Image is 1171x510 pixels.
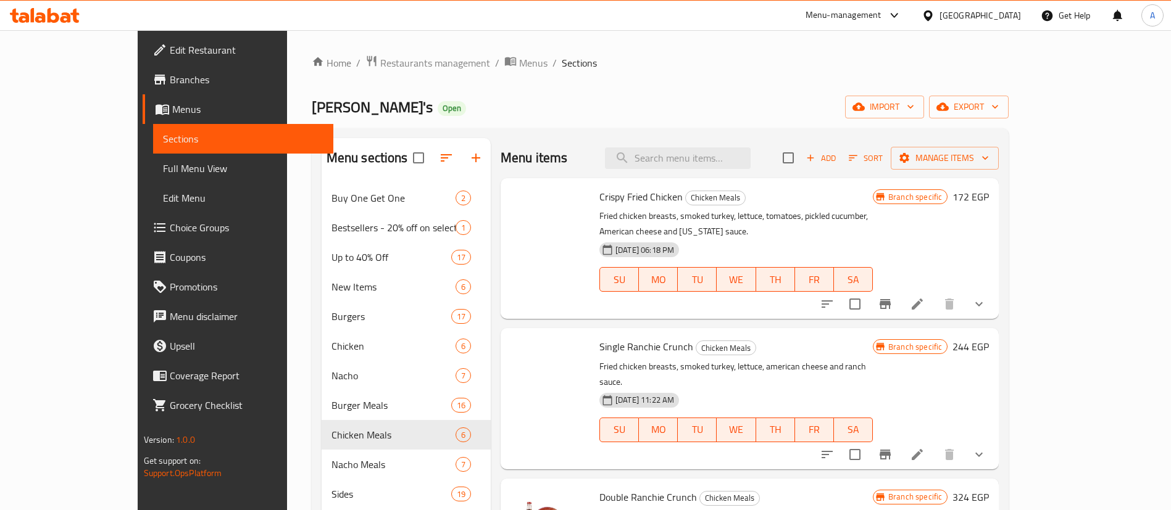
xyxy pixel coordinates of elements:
[842,442,868,467] span: Select to update
[163,161,323,176] span: Full Menu View
[952,338,989,355] h6: 244 EGP
[456,191,471,205] div: items
[456,220,471,235] div: items
[331,427,456,442] span: Chicken Meals
[855,99,914,115] span: import
[562,56,597,70] span: Sections
[456,370,470,382] span: 7
[143,302,333,331] a: Menu disclaimer
[331,191,456,205] div: Buy One Get One
[322,450,491,479] div: Nacho Meals7
[804,151,838,165] span: Add
[322,479,491,509] div: Sides19
[599,417,639,442] button: SU
[456,457,471,472] div: items
[644,421,673,438] span: MO
[143,361,333,390] a: Coverage Report
[685,191,746,205] div: Chicken Meals
[599,359,873,390] p: Fried chicken breasts, smoked turkey, lettuce, american cheese and ranch sauce.
[639,417,678,442] button: MO
[144,432,174,448] span: Version:
[331,220,456,235] span: Bestsellers - 20% off on selected items
[722,421,751,438] span: WE
[717,267,756,292] button: WE
[456,429,470,441] span: 6
[163,131,323,146] span: Sections
[143,213,333,242] a: Choice Groups
[929,96,1009,118] button: export
[153,154,333,183] a: Full Menu View
[170,250,323,265] span: Coupons
[952,188,989,205] h6: 172 EGP
[143,331,333,361] a: Upsell
[452,311,470,323] span: 17
[438,103,466,113] span: Open
[700,491,759,505] span: Chicken Meals
[431,143,461,173] span: Sort sections
[143,35,333,65] a: Edit Restaurant
[143,65,333,94] a: Branches
[756,417,795,442] button: TH
[331,279,456,294] div: New Items
[605,147,751,169] input: search
[935,289,964,319] button: delete
[322,213,491,242] div: Bestsellers - 20% off on selected items1
[839,421,868,438] span: SA
[935,440,964,469] button: delete
[834,267,873,292] button: SA
[761,421,790,438] span: TH
[170,339,323,353] span: Upsell
[331,309,451,324] span: Burgers
[883,491,947,503] span: Branch specific
[901,150,989,166] span: Manage items
[172,102,323,117] span: Menus
[153,183,333,213] a: Edit Menu
[964,289,994,319] button: show more
[438,101,466,116] div: Open
[800,421,829,438] span: FR
[849,151,883,165] span: Sort
[795,267,834,292] button: FR
[696,340,756,355] div: Chicken Meals
[686,191,745,205] span: Chicken Meals
[1150,9,1155,22] span: A
[801,149,841,168] button: Add
[639,267,678,292] button: MO
[365,55,490,71] a: Restaurants management
[599,337,693,356] span: Single Ranchie Crunch
[883,191,947,203] span: Branch specific
[599,267,639,292] button: SU
[839,271,868,289] span: SA
[170,279,323,294] span: Promotions
[322,272,491,302] div: New Items6
[163,191,323,205] span: Edit Menu
[599,488,697,506] span: Double Ranchie Crunch
[812,440,842,469] button: sort-choices
[910,447,925,462] a: Edit menu item
[451,309,471,324] div: items
[841,149,891,168] span: Sort items
[456,192,470,204] span: 2
[144,453,201,469] span: Get support on:
[356,56,360,70] li: /
[644,271,673,289] span: MO
[678,267,717,292] button: TU
[456,222,470,234] span: 1
[775,145,801,171] span: Select section
[143,272,333,302] a: Promotions
[331,398,451,413] div: Burger Meals
[322,331,491,361] div: Chicken6
[452,488,470,500] span: 19
[452,400,470,411] span: 16
[331,339,456,353] div: Chicken
[406,145,431,171] span: Select all sections
[153,124,333,154] a: Sections
[611,394,679,406] span: [DATE] 11:22 AM
[972,297,986,311] svg: Show Choices
[331,457,456,472] span: Nacho Meals
[176,432,195,448] span: 1.0.0
[312,55,1009,71] nav: breadcrumb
